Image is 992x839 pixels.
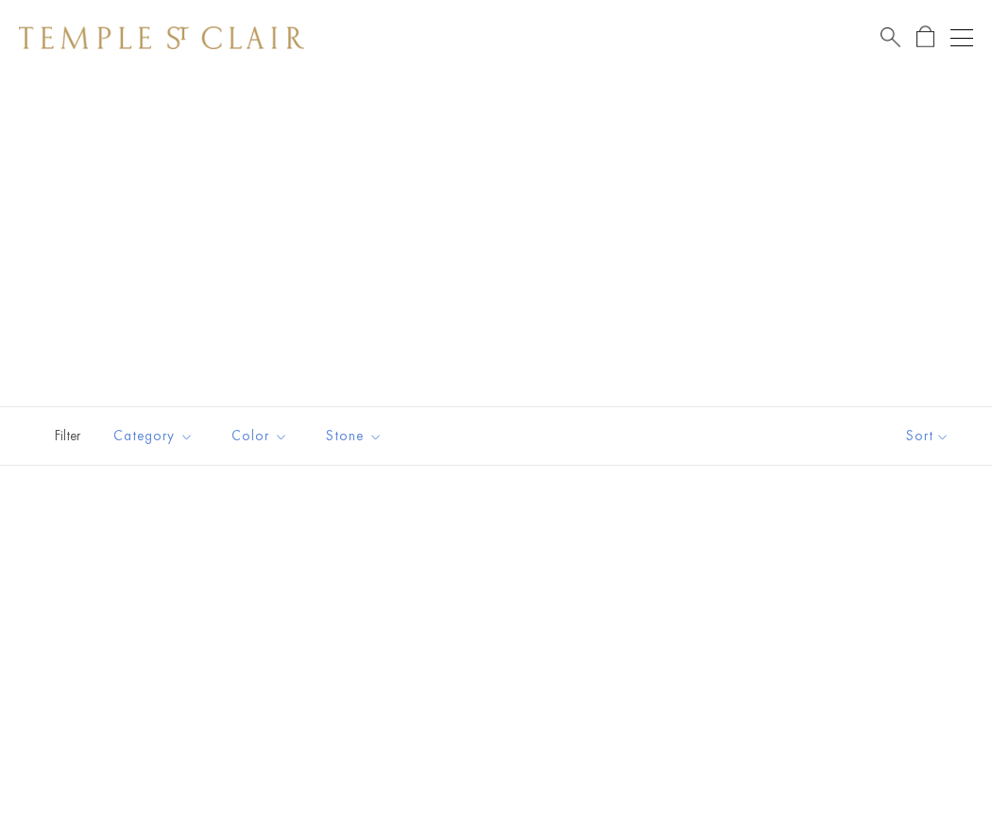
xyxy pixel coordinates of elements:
[916,26,934,49] a: Open Shopping Bag
[217,415,302,457] button: Color
[881,26,900,49] a: Search
[316,424,397,448] span: Stone
[950,26,973,49] button: Open navigation
[864,407,992,465] button: Show sort by
[19,26,304,49] img: Temple St. Clair
[312,415,397,457] button: Stone
[104,424,208,448] span: Category
[99,415,208,457] button: Category
[222,424,302,448] span: Color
